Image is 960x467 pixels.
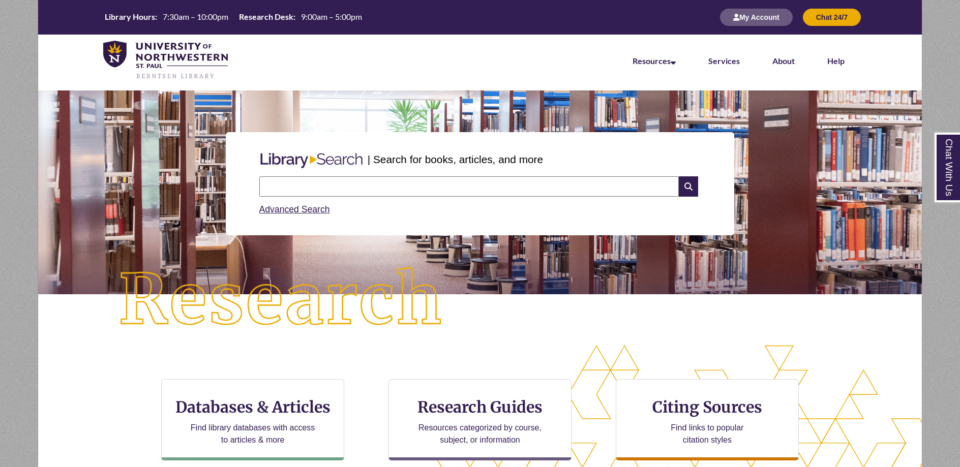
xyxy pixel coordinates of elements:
[255,149,368,172] img: Libary Search
[235,11,297,22] th: Research Desk:
[803,13,861,21] a: Chat 24/7
[301,12,362,21] span: 9:00am – 5:00pm
[103,41,228,80] img: UNWSP Library Logo
[161,379,344,460] a: Databases & Articles Find library databases with access to articles & more
[645,397,769,417] h3: Citing Sources
[657,422,757,446] p: Find links to popular citation styles
[101,11,366,23] a: Hours Today
[368,151,543,167] p: | Search for books, articles, and more
[708,56,740,66] a: Services
[82,231,480,369] img: Research
[803,9,861,26] button: Chat 24/7
[414,422,547,446] p: Resources categorized by course, subject, or information
[772,56,795,66] a: About
[720,13,793,21] a: My Account
[187,422,319,446] p: Find library databases with access to articles & more
[616,379,799,460] a: Citing Sources Find links to popular citation styles
[388,379,572,460] a: Research Guides Resources categorized by course, subject, or information
[101,11,159,22] th: Library Hours:
[397,397,563,417] h3: Research Guides
[163,12,228,21] span: 7:30am – 10:00pm
[720,9,793,26] button: My Account
[101,11,366,22] table: Hours Today
[633,56,676,66] a: Resources
[259,204,330,214] a: Advanced Search
[827,56,845,66] a: Help
[170,397,336,417] h3: Databases & Articles
[679,176,698,197] i: Search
